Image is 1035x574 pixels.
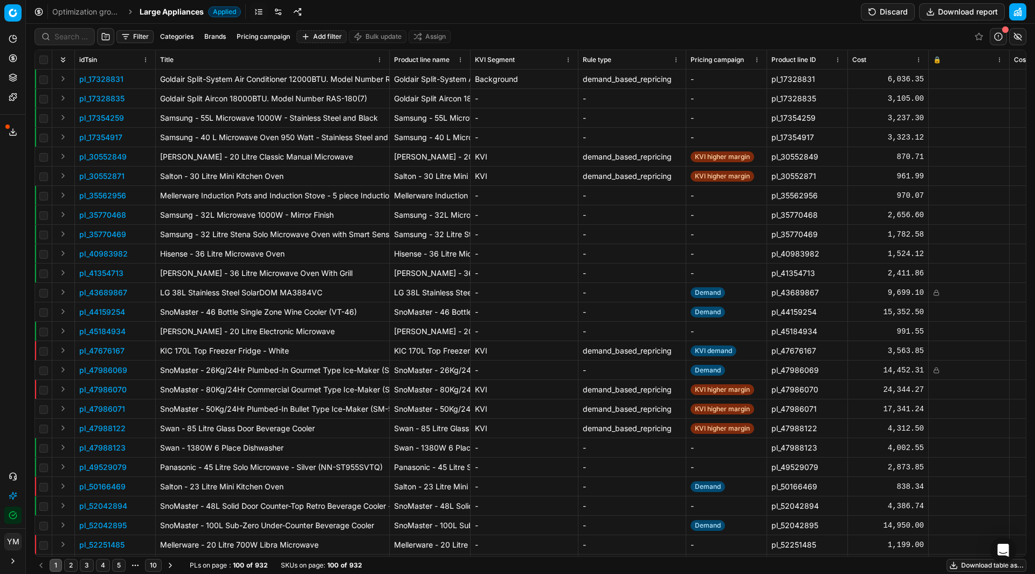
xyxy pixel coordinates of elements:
div: - [475,501,574,511]
div: 870.71 [852,151,924,162]
button: Expand [57,441,70,454]
p: Swan - 85 Litre Glass Door Beverage Cooler [160,423,385,434]
div: pl_52042894 [771,501,843,511]
div: pl_47988122 [771,423,843,434]
div: - [691,190,762,201]
div: pl_43689867 [771,287,843,298]
div: - [691,132,762,143]
p: pl_52251485 [79,540,125,550]
div: - [691,210,762,220]
span: Title [160,56,174,64]
div: - [475,287,574,298]
div: pl_47988123 [771,442,843,453]
div: - [475,365,574,376]
div: SnoMaster - 50Kg/24Hr Plumbed-In Bullet Type Ice-Maker (SM-50) [394,404,466,414]
div: 4,312.50 [852,423,924,434]
button: pl_17354259 [79,113,124,123]
strong: 100 [233,561,244,570]
button: 10 [145,559,162,572]
div: 1,199.00 [852,540,924,550]
button: Expand [57,344,70,357]
button: Expand [57,460,70,473]
div: - [691,326,762,337]
div: - [691,248,762,259]
div: SnoMaster - 100L Sub-Zero Under-Counter Beverage Cooler [394,520,466,531]
span: Demand [691,520,725,531]
div: pl_30552871 [771,171,843,182]
div: Hisense - 36 Litre Microwave Oven [394,248,466,259]
span: Demand [691,481,725,492]
div: - [583,307,681,317]
div: 2,411.86 [852,268,924,279]
div: Samsung - 55L Microwave 1000W - Stainless Steel and Black [394,113,466,123]
strong: 932 [349,561,362,570]
div: - [475,462,574,473]
div: - [583,268,681,279]
p: Samsung - 55L Microwave 1000W - Stainless Steel and Black [160,113,385,123]
div: KVI [475,384,574,395]
p: pl_35770469 [79,229,126,240]
button: Expand [57,266,70,279]
div: - [691,442,762,453]
p: pl_35562956 [79,190,126,201]
div: - [475,113,574,123]
span: Large Appliances [140,6,204,17]
div: Samsung - 32 Litre Stena Solo Microwave Oven with Smart Sensor [394,229,466,240]
p: pl_40983982 [79,248,128,259]
strong: 932 [255,561,268,570]
button: Expand [57,227,70,240]
div: - [583,540,681,550]
span: Product line name [394,56,450,64]
div: 838.34 [852,481,924,492]
div: KIC 170L Top Freezer Fridge - White [394,345,466,356]
div: 9,699.10 [852,287,924,298]
button: Expand [57,402,70,415]
p: pl_49529079 [79,462,127,473]
div: pl_45184934 [771,326,843,337]
button: Expand [57,363,70,376]
button: Expand [57,518,70,531]
span: 🔒 [933,56,941,64]
div: - [475,210,574,220]
div: - [691,93,762,104]
div: - [475,268,574,279]
div: 1,782.58 [852,229,924,240]
div: pl_47986071 [771,404,843,414]
p: Samsung - 40 L Microwave Oven 950 Watt - Stainless Steel and Black [160,132,385,143]
strong: 100 [327,561,339,570]
div: - [691,74,762,85]
button: pl_30552871 [79,171,125,182]
div: Swan - 1380W 6 Place Dishwasher [394,442,466,453]
div: - [583,248,681,259]
div: - [583,365,681,376]
div: 3,237.30 [852,113,924,123]
p: Samsung - 32L Microwave 1000W - Mirror Finish [160,210,385,220]
p: pl_45184934 [79,326,126,337]
button: Expand [57,208,70,221]
button: Expand [57,499,70,512]
button: Expand [57,111,70,124]
button: Expand [57,92,70,105]
button: pl_30552849 [79,151,127,162]
span: Rule type [583,56,611,64]
div: pl_40983982 [771,248,843,259]
div: 4,002.55 [852,442,924,453]
div: - [583,132,681,143]
div: - [583,210,681,220]
button: pl_17328831 [79,74,123,85]
div: pl_17328835 [771,93,843,104]
div: Panasonic - 45 Litre Solo Microwave - Silver (NN-ST955SVTQ) [394,462,466,473]
p: [PERSON_NAME] - 20 Litre Classic Manual Microwave [160,151,385,162]
button: pl_52042894 [79,501,127,511]
span: Demand [691,365,725,376]
div: Mellerware - 20 Litre 700W Libra Microwave [394,540,466,550]
div: - [583,229,681,240]
div: pl_35770469 [771,229,843,240]
button: 4 [96,559,110,572]
p: pl_17328835 [79,93,125,104]
div: 1,524.12 [852,248,924,259]
button: Download table as... [947,559,1026,572]
p: SnoMaster - 46 Bottle Single Zone Wine Cooler (VT-46) [160,307,385,317]
div: - [691,540,762,550]
button: Expand [57,189,70,202]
